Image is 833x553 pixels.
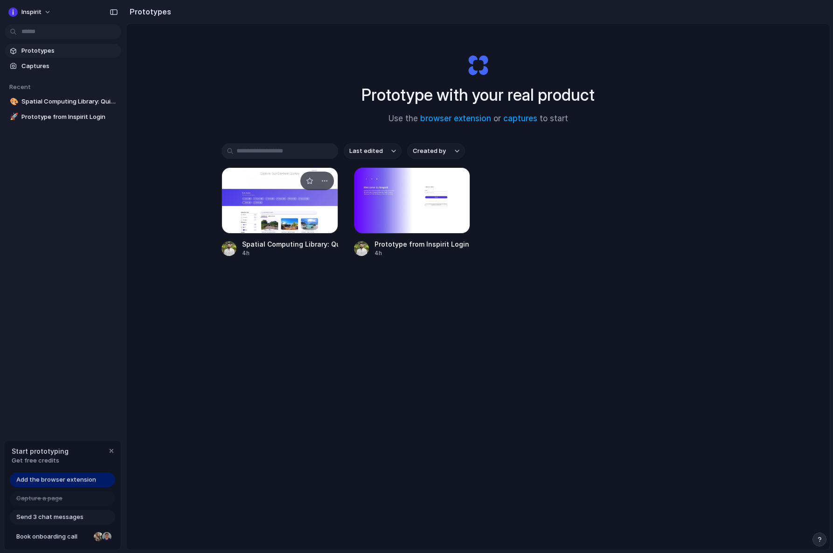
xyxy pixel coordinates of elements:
[93,531,104,542] div: Nicole Kubica
[413,146,446,156] span: Created by
[21,7,42,17] span: Inspirit
[12,456,69,465] span: Get free credits
[101,531,112,542] div: Christian Iacullo
[16,494,62,503] span: Capture a page
[8,112,18,122] button: 🚀
[21,62,118,71] span: Captures
[21,46,118,55] span: Prototypes
[126,6,171,17] h2: Prototypes
[242,249,338,257] div: 4h
[420,114,491,123] a: browser extension
[9,83,31,90] span: Recent
[16,475,96,484] span: Add the browser extension
[407,143,465,159] button: Created by
[354,167,471,257] a: Prototype from Inspirit LoginPrototype from Inspirit Login4h
[8,97,18,106] button: 🎨
[242,239,338,249] div: Spatial Computing Library: Quick Access Chips
[503,114,537,123] a: captures
[344,143,402,159] button: Last edited
[10,529,115,544] a: Book onboarding call
[5,59,121,73] a: Captures
[16,532,90,541] span: Book onboarding call
[10,472,115,487] a: Add the browser extension
[21,112,118,122] span: Prototype from Inspirit Login
[222,167,338,257] a: Spatial Computing Library: Quick Access ChipsSpatial Computing Library: Quick Access Chips4h
[5,5,56,20] button: Inspirit
[10,111,16,122] div: 🚀
[12,446,69,456] span: Start prototyping
[21,97,118,106] span: Spatial Computing Library: Quick Access Chips
[375,249,469,257] div: 4h
[361,83,595,107] h1: Prototype with your real product
[375,239,469,249] div: Prototype from Inspirit Login
[16,512,83,522] span: Send 3 chat messages
[389,113,568,125] span: Use the or to start
[349,146,383,156] span: Last edited
[10,97,16,107] div: 🎨
[5,44,121,58] a: Prototypes
[5,110,121,124] a: 🚀Prototype from Inspirit Login
[5,95,121,109] a: 🎨Spatial Computing Library: Quick Access Chips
